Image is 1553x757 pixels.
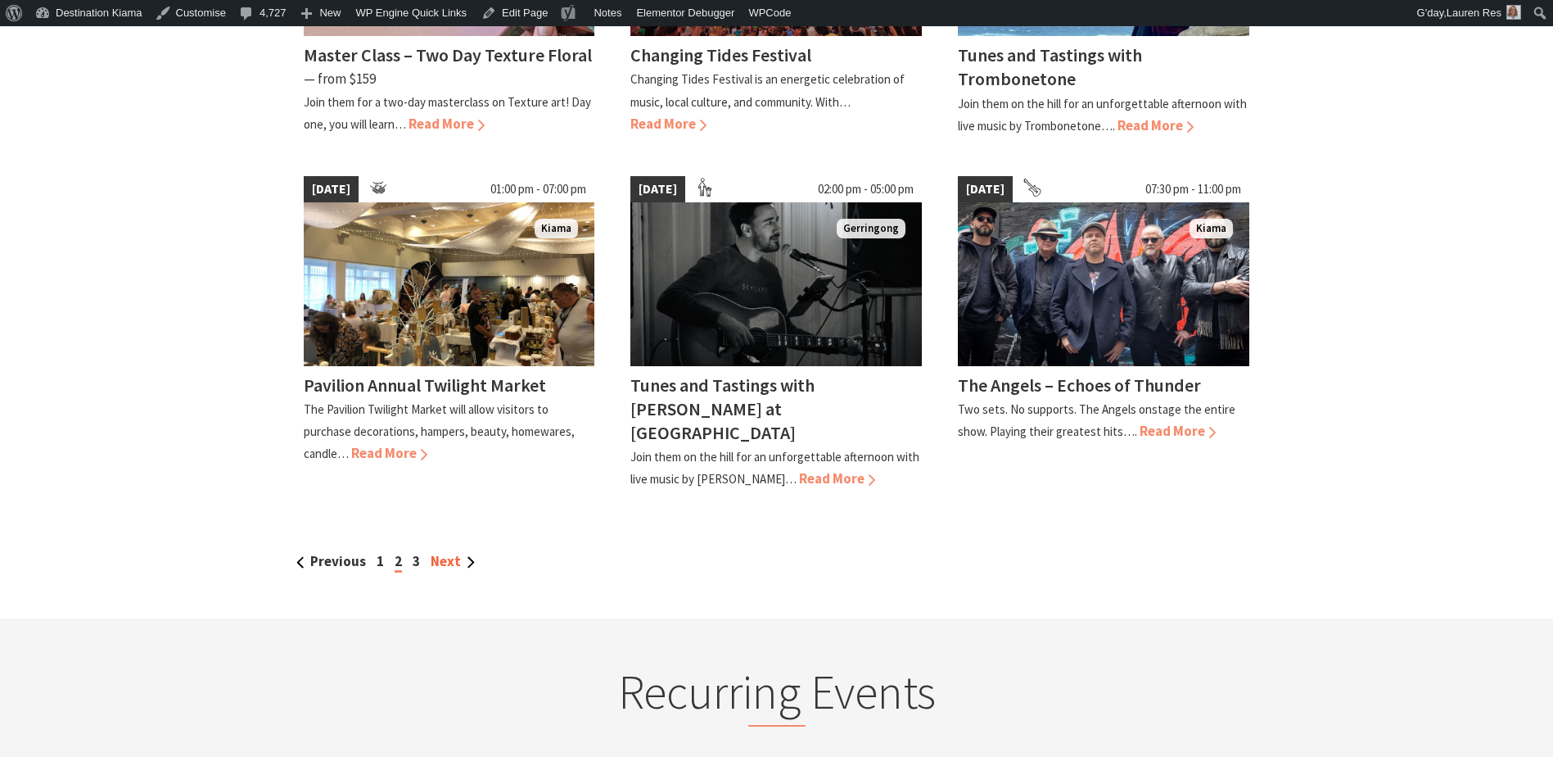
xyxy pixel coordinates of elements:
[1506,5,1521,20] img: Res-lauren-square-150x150.jpg
[958,43,1142,90] h4: Tunes and Tastings with Trombonetone
[958,374,1201,397] h4: The Angels – Echoes of Thunder
[630,374,815,444] h4: Tunes and Tastings with [PERSON_NAME] at [GEOGRAPHIC_DATA]
[630,71,905,109] p: Changing Tides Festival is an energetic celebration of music, local culture, and community. With…
[1190,219,1233,239] span: Kiama
[413,552,420,570] a: 3
[958,176,1013,202] span: [DATE]
[958,96,1247,134] p: Join them on the hill for an unforgettable afternoon with live music by Trombonetone….
[630,43,811,66] h4: Changing Tides Festival
[304,401,575,461] p: The Pavilion Twilight Market will allow visitors to purchase decorations, hampers, beauty, homewa...
[431,552,475,570] a: Next
[630,176,685,202] span: [DATE]
[1137,176,1249,202] span: 07:30 pm - 11:00 pm
[296,552,366,570] a: Previous
[630,176,922,491] a: [DATE] 02:00 pm - 05:00 pm Matt Dundas Gerringong Tunes and Tastings with [PERSON_NAME] at [GEOGR...
[304,70,376,88] span: ⁠— from $159
[535,219,578,239] span: Kiama
[304,202,595,366] img: Xmas Market
[304,176,359,202] span: [DATE]
[482,176,594,202] span: 01:00 pm - 07:00 pm
[958,176,1249,491] a: [DATE] 07:30 pm - 11:00 pm The Angels Kiama The Angels – Echoes of Thunder Two sets. No supports....
[958,202,1249,366] img: The Angels
[456,664,1098,728] h2: Recurring Events
[810,176,922,202] span: 02:00 pm - 05:00 pm
[409,115,485,133] span: Read More
[958,401,1235,439] p: Two sets. No supports. The Angels onstage the entire show. Playing their greatest hits….
[1117,116,1194,134] span: Read More
[304,94,591,132] p: Join them for a two-day masterclass on Texture art! Day one, you will learn…
[837,219,905,239] span: Gerringong
[351,444,427,462] span: Read More
[377,552,384,570] a: 1
[630,115,707,133] span: Read More
[304,374,546,397] h4: Pavilion Annual Twilight Market
[630,449,919,487] p: Join them on the hill for an unforgettable afternoon with live music by [PERSON_NAME]…
[1447,7,1501,19] span: Lauren Res
[799,469,875,487] span: Read More
[304,176,595,491] a: [DATE] 01:00 pm - 07:00 pm Xmas Market Kiama Pavilion Annual Twilight Market The Pavilion Twiligh...
[1140,422,1216,440] span: Read More
[304,43,592,66] h4: Master Class – Two Day Texture Floral
[395,552,402,573] span: 2
[630,202,922,366] img: Matt Dundas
